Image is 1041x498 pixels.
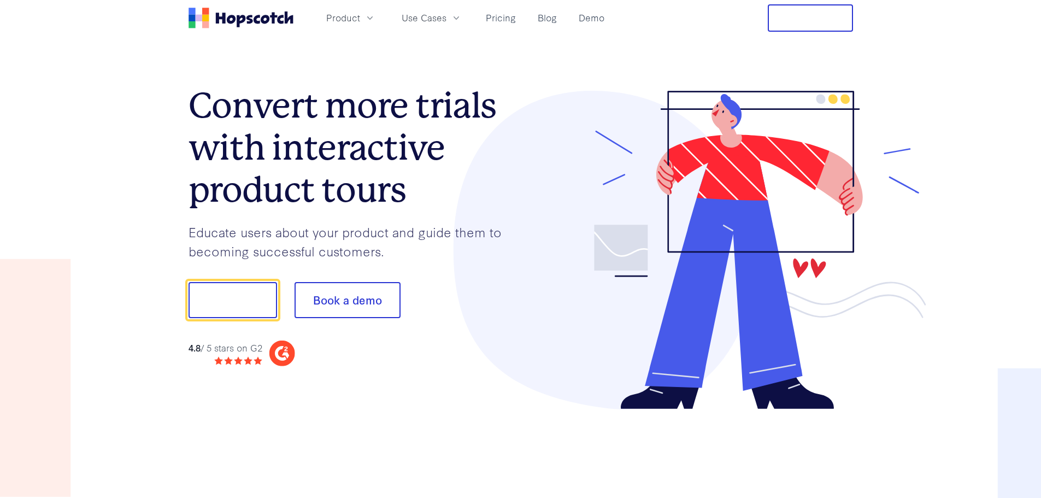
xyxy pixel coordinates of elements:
[402,11,446,25] span: Use Cases
[295,282,401,318] button: Book a demo
[481,9,520,27] a: Pricing
[395,9,468,27] button: Use Cases
[189,222,521,260] p: Educate users about your product and guide them to becoming successful customers.
[533,9,561,27] a: Blog
[768,4,853,32] button: Free Trial
[189,341,262,355] div: / 5 stars on G2
[189,341,201,354] strong: 4.8
[326,11,360,25] span: Product
[189,282,277,318] button: Show me!
[574,9,609,27] a: Demo
[320,9,382,27] button: Product
[189,85,521,210] h1: Convert more trials with interactive product tours
[189,8,293,28] a: Home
